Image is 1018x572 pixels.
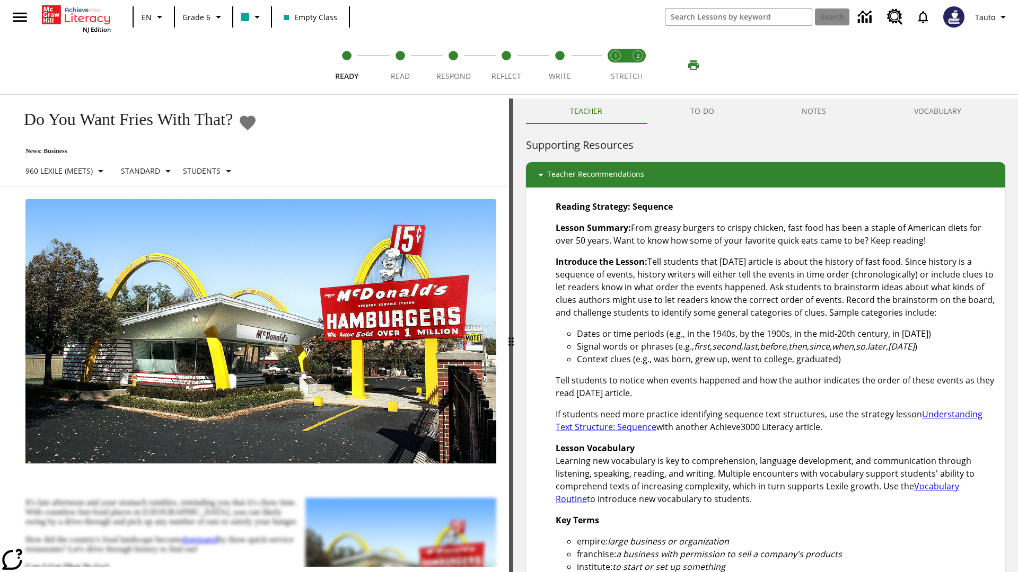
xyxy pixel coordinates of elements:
li: franchise: [577,548,997,560]
div: Press Enter or Spacebar and then press right and left arrow keys to move the slider [509,99,513,572]
h1: Do You Want Fries With That? [13,110,233,129]
em: when [832,341,854,352]
strong: Key Terms [556,514,599,526]
button: Class color is teal. Change class color [236,7,268,26]
button: Open side menu [4,2,36,33]
div: Instructional Panel Tabs [526,99,1005,124]
div: Home [42,3,111,33]
button: NOTES [758,99,871,124]
strong: Lesson Summary: [556,222,631,234]
button: Select Student [179,162,239,181]
button: Respond step 3 of 5 [423,36,484,94]
p: News: Business [13,147,257,155]
span: Respond [436,71,471,81]
div: activity [513,99,1018,572]
a: Notifications [909,3,937,31]
em: first [694,341,710,352]
p: Learning new vocabulary is key to comprehension, language development, and communication through ... [556,442,997,505]
em: last [743,341,758,352]
p: 960 Lexile (Meets) [25,165,93,176]
a: Resource Center, Will open in new tab [881,3,909,31]
em: so [856,341,865,352]
button: Stretch Respond step 2 of 2 [622,36,653,94]
p: Teacher Recommendations [547,168,644,181]
button: Select a new avatar [937,3,971,31]
button: Print [677,56,710,75]
text: 2 [637,52,639,59]
span: Grade 6 [182,12,210,23]
li: Dates or time periods (e.g., in the 1940s, by the 1900s, in the mid-20th century, in [DATE]) [577,327,997,340]
button: Read step 2 of 5 [369,36,431,94]
p: If students need more practice identifying sequence text structures, use the strategy lesson with... [556,408,997,433]
button: Stretch Read step 1 of 2 [600,36,631,94]
span: Reflect [492,71,521,81]
button: Scaffolds, Standard [117,162,179,181]
em: a business with permission to sell a company's products [616,548,842,560]
div: Teacher Recommendations [526,162,1005,187]
em: [DATE] [888,341,915,352]
em: later [867,341,886,352]
button: Reflect step 4 of 5 [476,36,537,94]
p: From greasy burgers to crispy chicken, fast food has been a staple of American diets for over 50 ... [556,221,997,247]
span: Ready [335,71,358,81]
span: EN [142,12,152,23]
em: then [788,341,807,352]
button: Write step 5 of 5 [529,36,591,94]
span: Empty Class [284,12,337,23]
strong: Introduce the Lesson: [556,256,647,267]
button: TO-DO [646,99,758,124]
em: before [760,341,786,352]
h6: Supporting Resources [526,137,1005,154]
em: second [712,341,741,352]
button: Teacher [526,99,646,124]
li: Signal words or phrases (e.g., , , , , , , , , , ) [577,340,997,353]
text: 1 [615,52,617,59]
span: Read [391,71,410,81]
button: Profile/Settings [971,7,1014,26]
span: Tauto [975,12,995,23]
strong: Reading Strategy: [556,201,630,212]
span: STRETCH [611,71,643,81]
em: large business or organization [608,535,729,547]
strong: Lesson Vocabulary [556,442,635,454]
li: empire: [577,535,997,548]
button: Language: EN, Select a language [137,7,171,26]
img: Avatar [943,6,964,28]
button: Grade: Grade 6, Select a grade [178,7,229,26]
button: Ready step 1 of 5 [316,36,378,94]
p: Standard [121,165,160,176]
button: Select Lexile, 960 Lexile (Meets) [21,162,111,181]
strong: Sequence [633,201,673,212]
p: Students [183,165,221,176]
img: One of the first McDonald's stores, with the iconic red sign and golden arches. [25,199,496,464]
li: Context clues (e.g., was born, grew up, went to college, graduated) [577,353,997,365]
span: Write [549,71,571,81]
button: Add to Favorites - Do You Want Fries With That? [238,113,257,132]
input: search field [665,8,812,25]
p: Tell students that [DATE] article is about the history of fast food. Since history is a sequence ... [556,255,997,319]
button: VOCABULARY [870,99,1005,124]
span: NJ Edition [83,25,111,33]
em: since [809,341,830,352]
p: Tell students to notice when events happened and how the author indicates the order of these even... [556,374,997,399]
a: Data Center [852,3,881,32]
